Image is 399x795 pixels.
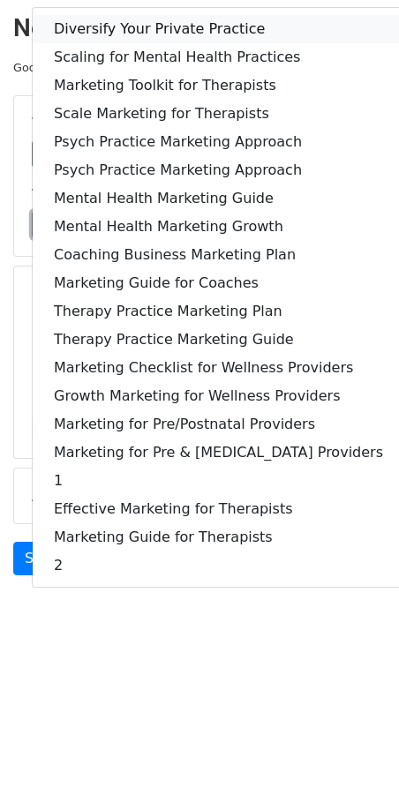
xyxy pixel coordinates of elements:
[13,61,238,74] small: Google Sheet:
[13,542,72,575] a: Send
[311,710,399,795] iframe: Chat Widget
[13,13,386,43] h2: New Campaign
